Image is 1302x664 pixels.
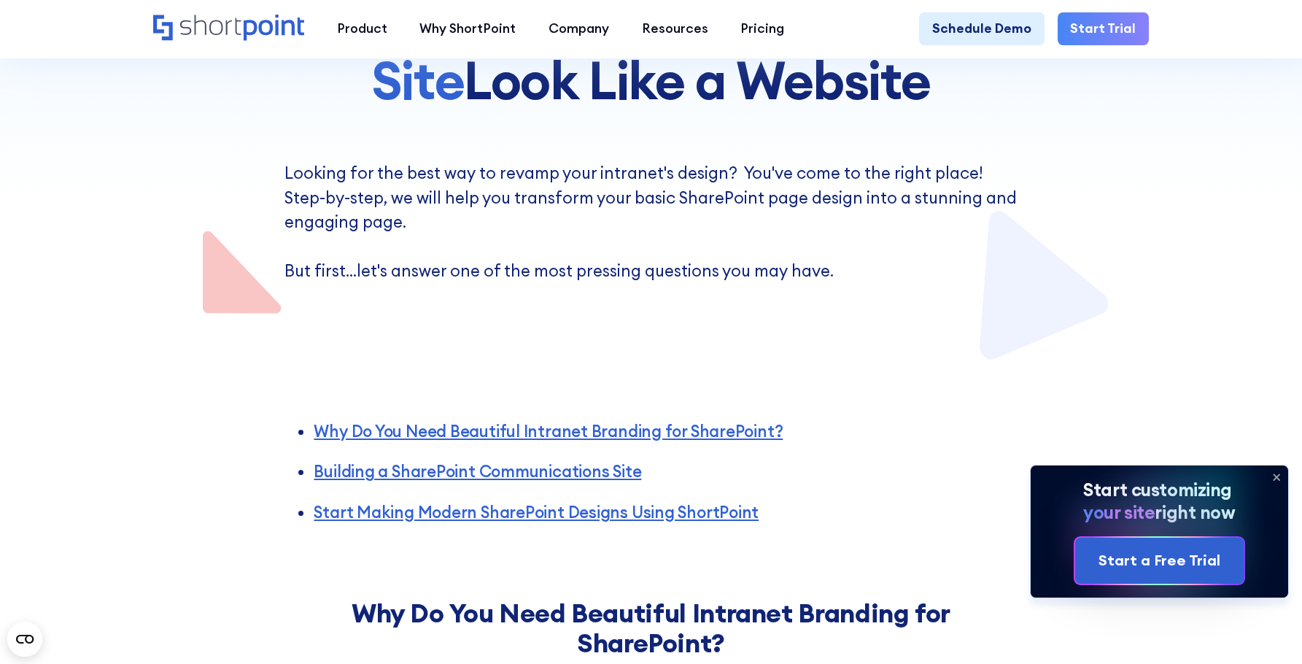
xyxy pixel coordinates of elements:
a: Start Making Modern SharePoint Designs Using ShortPoint [314,502,759,522]
div: Resources [642,19,708,39]
a: Resources [625,12,724,45]
div: Pricing [740,19,784,39]
a: Why Do You Need Beautiful Intranet Branding for SharePoint? [314,421,783,441]
a: Schedule Demo [919,12,1045,45]
p: Looking for the best way to revamp your intranet's design? You've come to the right place! Step-b... [284,161,1017,283]
button: Open CMP widget [7,622,42,657]
a: Company [532,12,626,45]
a: Start a Free Trial [1075,538,1244,583]
a: Home [153,15,305,43]
a: Why ShortPoint [403,12,532,45]
a: Product [321,12,404,45]
a: Building a SharePoint Communications Site [314,461,641,482]
div: Why ShortPoint [419,19,516,39]
div: Product [337,19,387,39]
div: Company [549,19,609,39]
a: Start Trial [1058,12,1150,45]
a: Pricing [724,12,801,45]
div: Start a Free Trial [1098,549,1220,571]
strong: Why Do You Need Beautiful Intranet Branding for SharePoint? [352,596,950,660]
